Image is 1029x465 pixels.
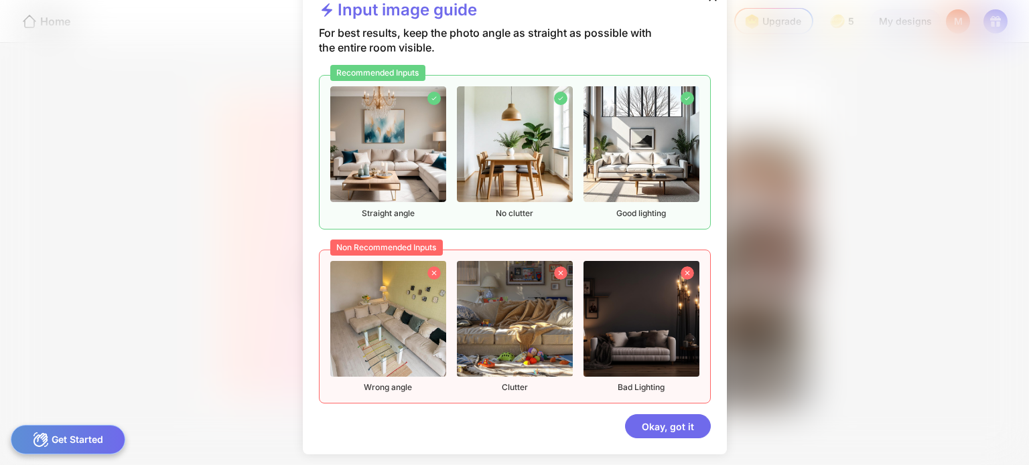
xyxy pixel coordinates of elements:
[11,425,125,454] div: Get Started
[584,86,699,218] div: Good lighting
[457,261,573,377] img: nonrecommendedImageFurnished2.png
[330,86,446,202] img: recommendedImageFurnished1.png
[457,261,573,393] div: Clutter
[330,261,446,393] div: Wrong angle
[330,240,443,256] div: Non Recommended Inputs
[584,86,699,202] img: recommendedImageFurnished3.png
[319,25,668,75] div: For best results, keep the photo angle as straight as possible with the entire room visible.
[330,261,446,377] img: nonrecommendedImageFurnished1.png
[584,261,699,393] div: Bad Lighting
[457,86,573,218] div: No clutter
[457,86,573,202] img: recommendedImageFurnished2.png
[625,414,711,438] div: Okay, got it
[584,261,699,377] img: nonrecommendedImageFurnished3.png
[330,65,426,81] div: Recommended Inputs
[330,86,446,218] div: Straight angle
